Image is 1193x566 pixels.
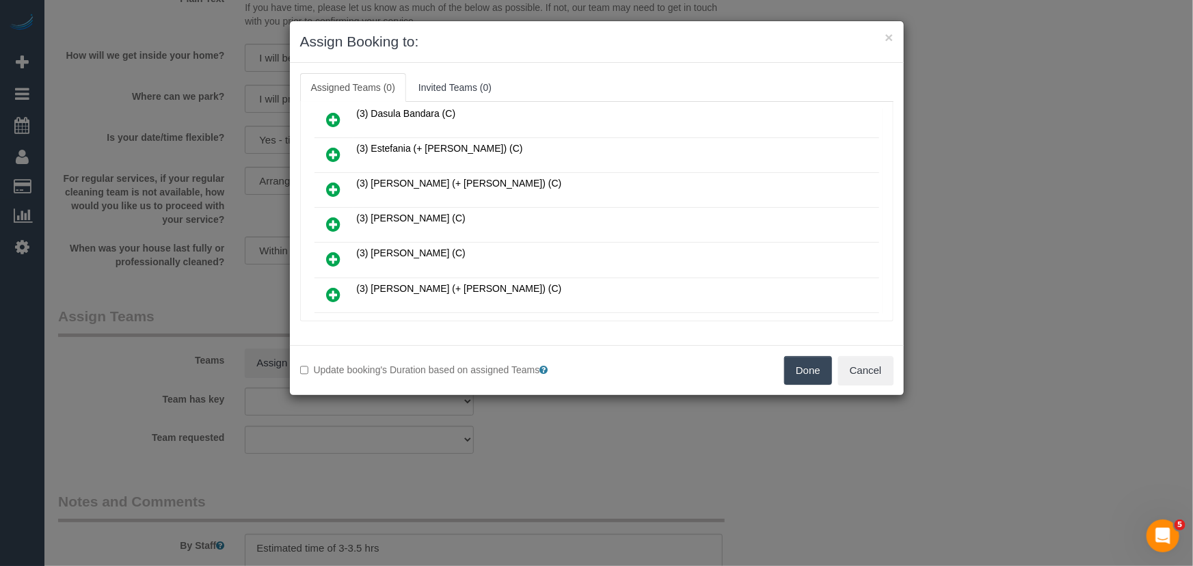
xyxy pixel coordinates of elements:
span: 5 [1175,520,1185,530]
span: (3) [PERSON_NAME] (+ [PERSON_NAME]) (C) [357,178,562,189]
button: Cancel [838,356,894,385]
input: Update booking's Duration based on assigned Teams [300,366,309,375]
label: Update booking's Duration based on assigned Teams [300,363,587,377]
h3: Assign Booking to: [300,31,894,52]
span: (3) Dasula Bandara (C) [357,108,456,119]
span: (3) [PERSON_NAME] (C) [357,247,466,258]
button: × [885,30,893,44]
a: Assigned Teams (0) [300,73,406,102]
iframe: Intercom live chat [1147,520,1179,552]
button: Done [784,356,832,385]
span: (3) [PERSON_NAME] (+ [PERSON_NAME]) (C) [357,283,562,294]
a: Invited Teams (0) [407,73,502,102]
span: (3) Estefania (+ [PERSON_NAME]) (C) [357,143,523,154]
span: (3) [PERSON_NAME] (C) [357,213,466,224]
